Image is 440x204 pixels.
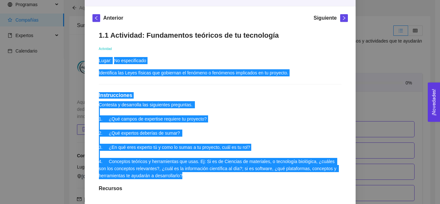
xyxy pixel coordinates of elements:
span: right [340,16,348,20]
button: right [340,14,348,22]
span: Contesta y desarrolla las siguientes preguntas. 1. ¿Qué campos de expertise requiere tu proyecto?... [99,102,338,178]
article: Lugar: [99,57,112,64]
span: Identifica las Leyes físicas que gobiernan el fenómeno o fenómenos implicados en tu proyecto. [99,70,288,75]
h1: 1.1 Actividad: Fundamentos teóricos de tu tecnología [99,31,341,40]
h1: Recursos [99,185,341,192]
h5: Siguiente [313,14,337,22]
span: Actividad [99,47,112,51]
span: left [93,16,100,20]
button: left [92,14,100,22]
button: Open Feedback Widget [428,83,440,122]
a: No especificado [114,58,146,63]
h5: Anterior [103,14,123,22]
h1: Instrucciones [99,92,341,99]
